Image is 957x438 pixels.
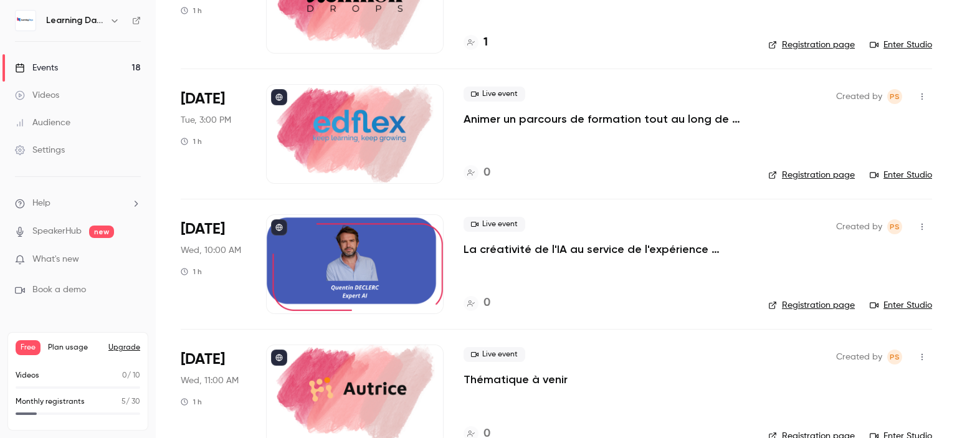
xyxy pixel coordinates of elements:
span: [DATE] [181,350,225,369]
span: Book a demo [32,283,86,297]
p: / 30 [121,396,140,407]
span: Wed, 10:00 AM [181,244,241,257]
a: Enter Studio [870,169,932,181]
a: 0 [464,295,490,312]
img: tab_keywords_by_traffic_grey.svg [141,72,151,82]
span: Created by [836,89,882,104]
span: new [89,226,114,238]
button: Upgrade [108,343,140,353]
a: Enter Studio [870,39,932,51]
img: tab_domain_overview_orange.svg [50,72,60,82]
span: [DATE] [181,219,225,239]
span: PS [890,89,900,104]
p: Videos [16,370,39,381]
a: Registration page [768,299,855,312]
h4: 0 [483,164,490,181]
a: SpeakerHub [32,225,82,238]
div: Settings [15,144,65,156]
img: website_grey.svg [20,32,30,42]
span: 5 [121,398,126,406]
span: Wed, 11:00 AM [181,374,239,387]
a: Animer un parcours de formation tout au long de l'année : la clé de l'engagement apprenant [464,112,748,126]
span: Prad Selvarajah [887,219,902,234]
h4: 0 [483,295,490,312]
h6: Learning Days [46,14,105,27]
a: Enter Studio [870,299,932,312]
a: Thématique à venir [464,372,568,387]
a: 0 [464,164,490,181]
div: Oct 8 Wed, 10:00 AM (Europe/Paris) [181,214,246,314]
a: Registration page [768,39,855,51]
span: Live event [464,217,525,232]
span: Free [16,340,40,355]
div: 1 h [181,6,202,16]
a: La créativité de l'IA au service de l'expérience apprenante. [464,242,748,257]
span: Live event [464,87,525,102]
div: Domaine [64,74,96,82]
div: Oct 7 Tue, 3:00 PM (Europe/Paris) [181,84,246,184]
div: 1 h [181,267,202,277]
span: Live event [464,347,525,362]
span: What's new [32,253,79,266]
div: Videos [15,89,59,102]
span: Tue, 3:00 PM [181,114,231,126]
p: Monthly registrants [16,396,85,407]
img: logo_orange.svg [20,20,30,30]
div: v 4.0.25 [35,20,61,30]
span: PS [890,219,900,234]
span: Prad Selvarajah [887,350,902,364]
a: Registration page [768,169,855,181]
span: Created by [836,350,882,364]
span: Help [32,197,50,210]
span: Prad Selvarajah [887,89,902,104]
div: Audience [15,117,70,129]
span: Plan usage [48,343,101,353]
div: 1 h [181,397,202,407]
div: Domaine: [DOMAIN_NAME] [32,32,141,42]
div: 1 h [181,136,202,146]
div: Mots-clés [155,74,191,82]
li: help-dropdown-opener [15,197,141,210]
span: [DATE] [181,89,225,109]
a: 1 [464,34,488,51]
span: Created by [836,219,882,234]
p: / 10 [122,370,140,381]
span: 0 [122,372,127,379]
span: PS [890,350,900,364]
div: Events [15,62,58,74]
img: Learning Days [16,11,36,31]
h4: 1 [483,34,488,51]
